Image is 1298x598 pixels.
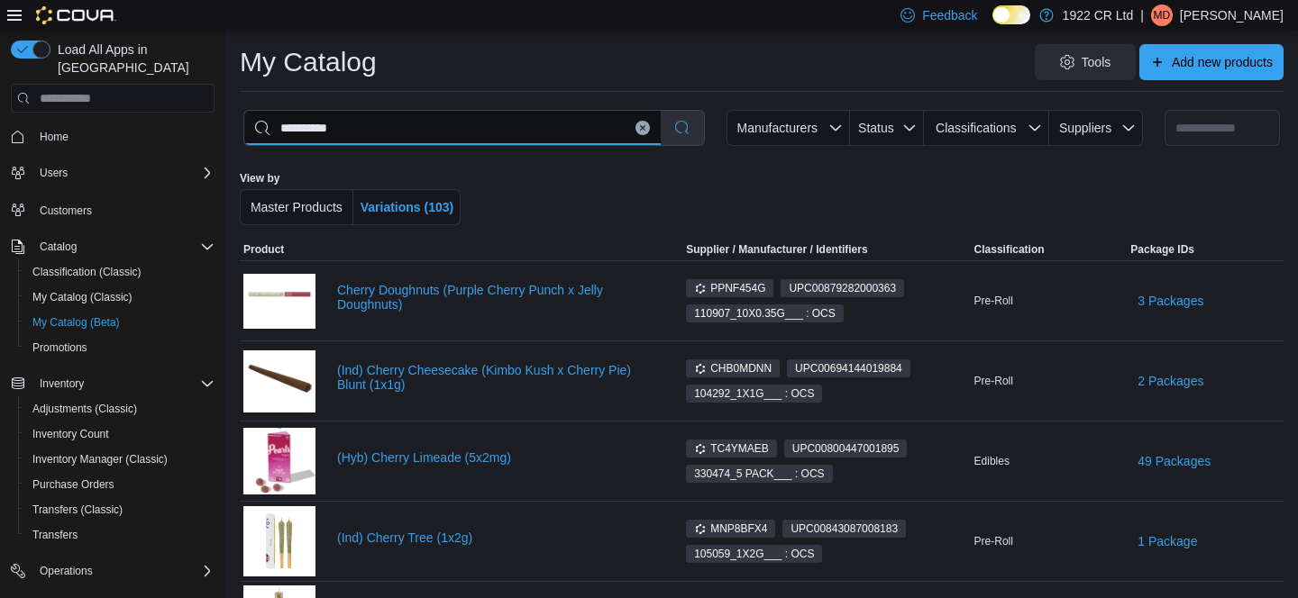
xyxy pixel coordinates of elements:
[243,242,284,257] span: Product
[25,448,215,470] span: Inventory Manager (Classic)
[4,234,222,259] button: Catalog
[1172,53,1273,71] span: Add new products
[4,123,222,149] button: Home
[32,236,84,258] button: Catalog
[337,450,654,465] a: (Hyb) Cherry Limeade (5x2mg)
[1035,44,1136,80] button: Tools
[25,499,215,521] span: Transfers (Classic)
[32,236,215,258] span: Catalog
[25,524,215,546] span: Transfers
[971,370,1128,392] div: Pre-Roll
[32,373,91,394] button: Inventory
[25,286,140,308] a: My Catalog (Classic)
[686,359,780,377] span: CHB0MDNN
[18,447,222,472] button: Inventory Manager (Classic)
[25,337,95,358] a: Promotions
[25,312,215,333] span: My Catalog (Beta)
[337,363,654,392] a: (Ind) Cherry Cheesecake (Kimbo Kush x Cherry Pie) Blunt (1x1g)
[686,465,832,483] span: 330474_5 PACK___ : OCS
[243,506,315,576] img: (Ind) Cherry Tree (1x2g)
[40,166,68,180] span: Users
[243,428,315,494] img: (Hyb) Cherry Limeade (5x2mg)
[694,440,769,457] span: TC4YMAEB
[25,474,215,495] span: Purchase Orders
[694,466,824,482] span: 330474_5 PACK___ : OCS
[694,521,767,537] span: MNP8BFX4
[32,528,78,542] span: Transfers
[25,261,149,283] a: Classification (Classic)
[25,499,130,521] a: Transfers (Classic)
[32,200,99,222] a: Customers
[25,524,85,546] a: Transfers
[1063,5,1134,26] p: 1922 CR Ltd
[1130,443,1218,479] button: 49 Packages
[251,200,343,214] span: Master Products
[789,280,896,296] span: UPC 00879282000363
[792,440,900,457] span: UPC 00800447001895
[32,162,75,184] button: Users
[18,310,222,335] button: My Catalog (Beta)
[686,279,773,297] span: PPNF454G
[25,261,215,283] span: Classification (Classic)
[782,520,906,538] span: UPC00843087008183
[784,439,908,458] span: UPC00800447001895
[25,423,215,445] span: Inventory Count
[240,171,279,186] label: View by
[18,421,222,447] button: Inventory Count
[32,265,142,279] span: Classification (Classic)
[971,530,1128,552] div: Pre-Roll
[32,162,215,184] span: Users
[737,121,818,135] span: Manufacturers
[32,315,120,330] span: My Catalog (Beta)
[36,6,116,24] img: Cova
[25,337,215,358] span: Promotions
[694,385,814,402] span: 104292_1X1G___ : OCS
[1154,5,1171,26] span: MD
[936,121,1016,135] span: Classifications
[18,497,222,522] button: Transfers (Classic)
[32,340,87,355] span: Promotions
[1138,532,1197,550] span: 1 Package
[32,402,137,416] span: Adjustments (Classic)
[1130,283,1211,319] button: 3 Packages
[922,6,977,24] span: Feedback
[32,560,100,582] button: Operations
[4,160,222,186] button: Users
[1049,110,1143,146] button: Suppliers
[337,530,654,545] a: (Ind) Cherry Tree (1x2g)
[4,371,222,396] button: Inventory
[32,290,133,304] span: My Catalog (Classic)
[992,24,993,25] span: Dark Mode
[32,125,215,148] span: Home
[850,110,925,146] button: Status
[361,200,454,214] span: Variations (103)
[971,450,1128,472] div: Edibles
[974,242,1045,257] span: Classification
[858,121,894,135] span: Status
[781,279,904,297] span: UPC00879282000363
[992,5,1030,24] input: Dark Mode
[727,110,849,146] button: Manufacturers
[1138,452,1211,470] span: 49 Packages
[686,304,844,322] span: 110907_10X0.35G___ : OCS
[791,521,898,537] span: UPC 00843087008183
[25,312,127,333] a: My Catalog (Beta)
[240,44,377,80] h1: My Catalog
[924,110,1049,146] button: Classifications
[635,121,650,135] button: Clear input
[694,280,765,296] span: PPNF454G
[25,398,215,420] span: Adjustments (Classic)
[40,376,84,391] span: Inventory
[18,285,222,310] button: My Catalog (Classic)
[240,189,353,225] button: Master Products
[18,335,222,360] button: Promotions
[32,198,215,221] span: Customers
[32,373,215,394] span: Inventory
[4,196,222,222] button: Customers
[337,283,654,312] a: Cherry Doughnuts (Purple Cherry Punch x Jelly Doughnuts)
[40,130,69,144] span: Home
[686,545,822,563] span: 105059_1X2G___ : OCS
[40,564,93,578] span: Operations
[243,350,315,412] img: (Ind) Cherry Cheesecake (Kimbo Kush x Cherry Pie) Blunt (1x1g)
[1059,121,1111,135] span: Suppliers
